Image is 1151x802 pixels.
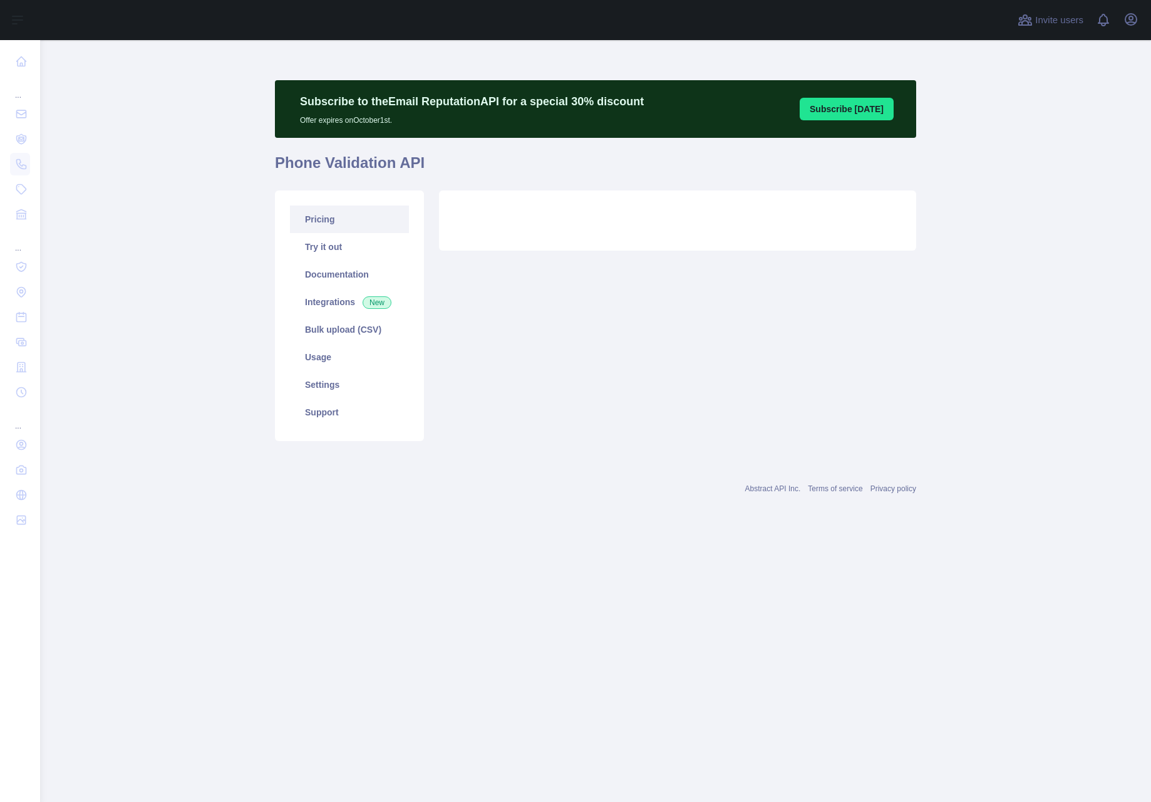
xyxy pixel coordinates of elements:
[745,484,801,493] a: Abstract API Inc.
[290,371,409,398] a: Settings
[10,406,30,431] div: ...
[290,233,409,261] a: Try it out
[10,75,30,100] div: ...
[300,93,644,110] p: Subscribe to the Email Reputation API for a special 30 % discount
[290,206,409,233] a: Pricing
[1035,13,1083,28] span: Invite users
[290,316,409,343] a: Bulk upload (CSV)
[808,484,862,493] a: Terms of service
[290,288,409,316] a: Integrations New
[300,110,644,125] p: Offer expires on October 1st.
[10,228,30,253] div: ...
[800,98,894,120] button: Subscribe [DATE]
[275,153,916,183] h1: Phone Validation API
[1015,10,1086,30] button: Invite users
[870,484,916,493] a: Privacy policy
[363,296,391,309] span: New
[290,343,409,371] a: Usage
[290,261,409,288] a: Documentation
[290,398,409,426] a: Support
